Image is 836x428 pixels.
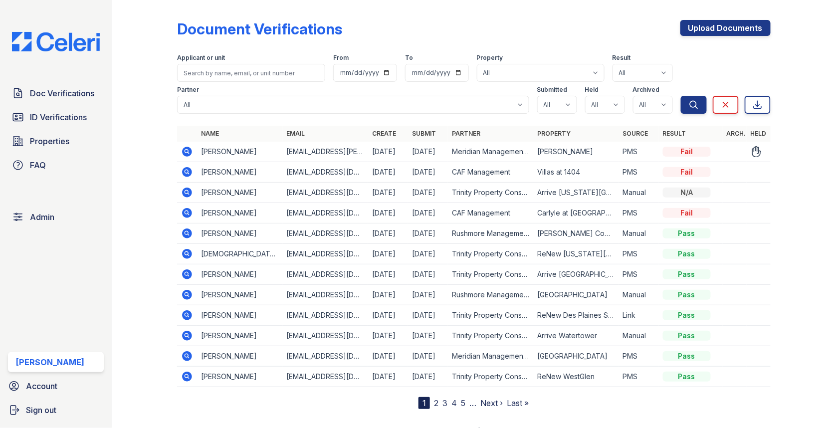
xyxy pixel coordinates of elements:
a: Name [201,130,219,137]
td: Meridian Management Group [448,346,533,367]
td: [EMAIL_ADDRESS][DOMAIN_NAME] [283,162,368,183]
div: Pass [663,290,711,300]
a: Account [4,376,108,396]
a: Admin [8,207,104,227]
td: [EMAIL_ADDRESS][PERSON_NAME][DOMAIN_NAME] [283,142,368,162]
span: Admin [30,211,54,223]
td: [PERSON_NAME] [197,264,282,285]
td: [PERSON_NAME] [197,223,282,244]
td: Trinity Property Consultants [448,367,533,387]
td: [DATE] [408,183,448,203]
td: [PERSON_NAME] Commons [533,223,619,244]
td: [PERSON_NAME] [533,142,619,162]
label: From [333,54,349,62]
span: Sign out [26,404,56,416]
td: [DATE] [368,367,408,387]
td: Villas at 1404 [533,162,619,183]
td: [GEOGRAPHIC_DATA] [533,346,619,367]
td: [DATE] [368,162,408,183]
span: Properties [30,135,69,147]
td: Carlyle at [GEOGRAPHIC_DATA] [533,203,619,223]
a: 5 [461,398,465,408]
td: [DATE] [408,305,448,326]
div: N/A [663,188,711,198]
td: Manual [619,326,659,346]
td: [PERSON_NAME] [197,203,282,223]
a: Held [751,130,767,137]
td: [DATE] [368,326,408,346]
td: Trinity Property Consultants [448,244,533,264]
td: Arrive [GEOGRAPHIC_DATA] [533,264,619,285]
div: Pass [663,249,711,259]
td: [EMAIL_ADDRESS][DOMAIN_NAME] [283,305,368,326]
a: Result [663,130,686,137]
a: Submit [412,130,436,137]
div: Pass [663,372,711,382]
td: [DATE] [368,244,408,264]
label: Archived [633,86,660,94]
td: Manual [619,285,659,305]
span: FAQ [30,159,46,171]
div: Fail [663,167,711,177]
div: 1 [418,397,430,409]
td: [DATE] [368,203,408,223]
label: Applicant or unit [177,54,225,62]
span: Doc Verifications [30,87,94,99]
label: Submitted [537,86,568,94]
a: FAQ [8,155,104,175]
td: [PERSON_NAME] [197,285,282,305]
td: Trinity Property Consultants [448,305,533,326]
td: [DATE] [408,326,448,346]
td: [DATE] [408,346,448,367]
td: [PERSON_NAME] [197,142,282,162]
td: [DATE] [408,223,448,244]
td: PMS [619,142,659,162]
td: PMS [619,203,659,223]
a: 4 [451,398,457,408]
td: [DATE] [368,223,408,244]
a: Last » [507,398,529,408]
td: Rushmore Management [448,285,533,305]
td: [DATE] [368,305,408,326]
td: [EMAIL_ADDRESS][DOMAIN_NAME] [283,203,368,223]
a: Next › [480,398,503,408]
label: Result [613,54,631,62]
td: ReNew [US_STATE][GEOGRAPHIC_DATA] [533,244,619,264]
td: [DATE] [368,183,408,203]
span: ID Verifications [30,111,87,123]
td: CAF Management [448,203,533,223]
a: 2 [434,398,438,408]
td: [EMAIL_ADDRESS][DOMAIN_NAME] [283,326,368,346]
div: Pass [663,331,711,341]
div: Fail [663,208,711,218]
td: [DATE] [368,285,408,305]
td: [DATE] [368,142,408,162]
div: Pass [663,269,711,279]
td: Trinity Property Consultants [448,264,533,285]
td: [EMAIL_ADDRESS][DOMAIN_NAME] [283,367,368,387]
td: Rushmore Management [448,223,533,244]
a: 3 [442,398,447,408]
a: Create [372,130,396,137]
input: Search by name, email, or unit number [177,64,325,82]
td: [DATE] [408,162,448,183]
a: Sign out [4,400,108,420]
td: ReNew Des Plaines South [533,305,619,326]
td: [EMAIL_ADDRESS][DOMAIN_NAME] [283,264,368,285]
td: [DATE] [368,346,408,367]
td: [EMAIL_ADDRESS][DOMAIN_NAME] [283,346,368,367]
label: Partner [177,86,199,94]
a: Partner [452,130,480,137]
td: [PERSON_NAME] [197,326,282,346]
td: [EMAIL_ADDRESS][DOMAIN_NAME] [283,285,368,305]
div: Fail [663,147,711,157]
td: [DATE] [408,142,448,162]
td: Link [619,305,659,326]
td: PMS [619,162,659,183]
td: [PERSON_NAME] [197,346,282,367]
a: Upload Documents [680,20,771,36]
td: CAF Management [448,162,533,183]
td: Arrive Watertower [533,326,619,346]
td: PMS [619,367,659,387]
div: Document Verifications [177,20,342,38]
